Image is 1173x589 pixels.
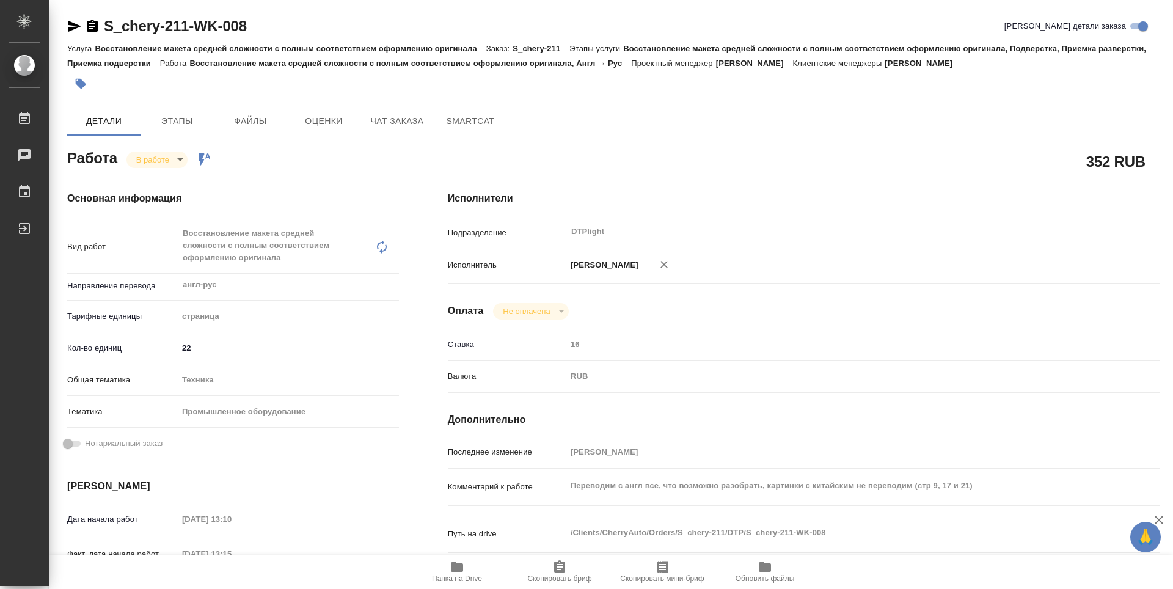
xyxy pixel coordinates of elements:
div: Техника [178,370,399,390]
span: Папка на Drive [432,574,482,583]
button: Скопировать ссылку [85,19,100,34]
h4: Оплата [448,304,484,318]
div: В работе [493,303,568,320]
input: Пустое поле [178,545,285,563]
h2: Работа [67,146,117,168]
p: S_chery-211 [513,44,569,53]
p: Путь на drive [448,528,566,540]
textarea: Переводим с англ все, что возможно разобрать, картинки с китайским не переводим (стр 9, 17 и 21) [566,475,1100,496]
span: Чат заказа [368,114,426,129]
span: Скопировать бриф [527,574,591,583]
p: Услуга [67,44,95,53]
p: Клиентские менеджеры [793,59,885,68]
h4: Исполнители [448,191,1160,206]
span: Этапы [148,114,206,129]
span: 🙏 [1135,524,1156,550]
p: Проектный менеджер [631,59,715,68]
div: RUB [566,366,1100,387]
a: S_chery-211-WK-008 [104,18,247,34]
p: [PERSON_NAME] [885,59,962,68]
p: Этапы услуги [569,44,623,53]
h2: 352 RUB [1086,151,1146,172]
p: Заказ: [486,44,513,53]
p: Дата начала работ [67,513,178,525]
button: Обновить файлы [714,555,816,589]
div: страница [178,306,399,327]
button: Не оплачена [499,306,554,316]
button: Скопировать мини-бриф [611,555,714,589]
span: Нотариальный заказ [85,437,163,450]
h4: Основная информация [67,191,399,206]
p: Последнее изменение [448,446,566,458]
p: Исполнитель [448,259,566,271]
input: Пустое поле [178,510,285,528]
span: Детали [75,114,133,129]
input: Пустое поле [566,443,1100,461]
textarea: /Clients/CherryAuto/Orders/S_chery-211/DTP/S_chery-211-WK-008 [566,522,1100,543]
p: Кол-во единиц [67,342,178,354]
span: Обновить файлы [736,574,795,583]
p: Факт. дата начала работ [67,548,178,560]
p: Работа [160,59,190,68]
p: Тематика [67,406,178,418]
span: Скопировать мини-бриф [620,574,704,583]
button: Скопировать ссылку для ЯМессенджера [67,19,82,34]
p: Тарифные единицы [67,310,178,323]
span: SmartCat [441,114,500,129]
button: Добавить тэг [67,70,94,97]
p: [PERSON_NAME] [566,259,638,271]
p: [PERSON_NAME] [716,59,793,68]
h4: Дополнительно [448,412,1160,427]
h4: [PERSON_NAME] [67,479,399,494]
input: ✎ Введи что-нибудь [178,339,399,357]
p: Восстановление макета средней сложности с полным соответствием оформлению оригинала [95,44,486,53]
button: Папка на Drive [406,555,508,589]
p: Общая тематика [67,374,178,386]
p: Восстановление макета средней сложности с полным соответствием оформлению оригинала, Англ → Рус [189,59,631,68]
p: Комментарий к работе [448,481,566,493]
p: Валюта [448,370,566,382]
span: Файлы [221,114,280,129]
p: Подразделение [448,227,566,239]
button: Скопировать бриф [508,555,611,589]
div: В работе [126,152,188,168]
button: Удалить исполнителя [651,251,678,278]
span: Оценки [294,114,353,129]
button: В работе [133,155,173,165]
input: Пустое поле [566,335,1100,353]
span: [PERSON_NAME] детали заказа [1004,20,1126,32]
button: 🙏 [1130,522,1161,552]
p: Ставка [448,338,566,351]
p: Направление перевода [67,280,178,292]
p: Вид работ [67,241,178,253]
div: Промышленное оборудование [178,401,399,422]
